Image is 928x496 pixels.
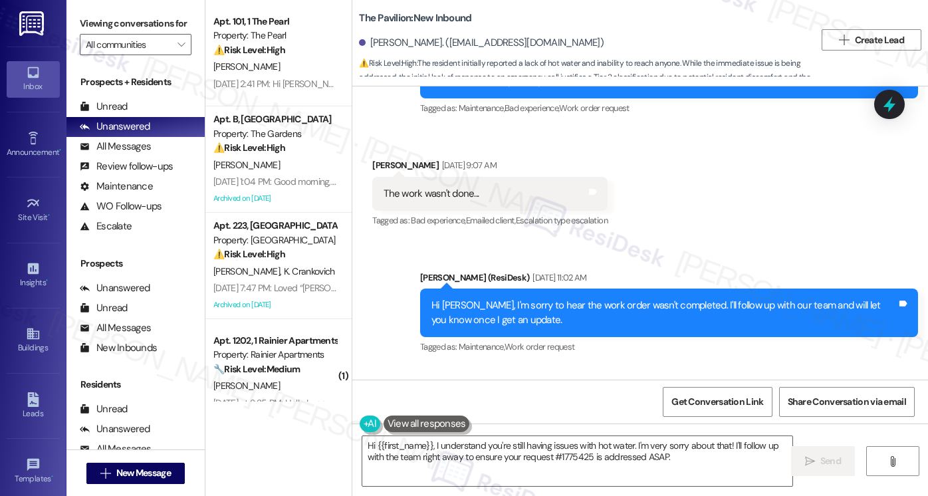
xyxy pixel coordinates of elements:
[779,387,915,417] button: Share Conversation via email
[372,211,608,230] div: Tagged as:
[663,387,772,417] button: Get Conversation Link
[284,265,335,277] span: K. Crankovich
[80,422,150,436] div: Unanswered
[80,120,150,134] div: Unanswered
[80,402,128,416] div: Unread
[213,78,600,90] div: [DATE] 2:41 PM: Hi [PERSON_NAME] can you put me contact with the property manager of the Pearl?
[80,199,162,213] div: WO Follow-ups
[80,442,151,456] div: All Messages
[213,219,336,233] div: Apt. 223, [GEOGRAPHIC_DATA]
[213,380,280,392] span: [PERSON_NAME]
[839,35,849,45] i: 
[213,159,280,171] span: [PERSON_NAME]
[459,102,505,114] span: Maintenance ,
[116,466,171,480] span: New Message
[529,271,586,285] div: [DATE] 11:02 AM
[805,456,815,467] i: 
[384,187,479,201] div: The work wasn't done...
[887,456,897,467] i: 
[213,265,284,277] span: [PERSON_NAME]
[411,215,465,226] span: Bad experience ,
[213,233,336,247] div: Property: [GEOGRAPHIC_DATA]
[359,11,471,25] b: The Pavilion: New Inbound
[7,257,60,293] a: Insights •
[791,446,856,476] button: Send
[372,158,608,177] div: [PERSON_NAME]
[66,257,205,271] div: Prospects
[359,58,416,68] strong: ⚠️ Risk Level: High
[80,100,128,114] div: Unread
[7,192,60,228] a: Site Visit •
[7,453,60,489] a: Templates •
[80,321,151,335] div: All Messages
[86,34,170,55] input: All communities
[80,219,132,233] div: Escalate
[19,11,47,36] img: ResiDesk Logo
[80,301,128,315] div: Unread
[212,297,338,313] div: Archived on [DATE]
[213,112,336,126] div: Apt. B, [GEOGRAPHIC_DATA]
[213,29,336,43] div: Property: The Pearl
[213,61,280,72] span: [PERSON_NAME]
[59,146,61,155] span: •
[51,472,53,481] span: •
[213,248,285,260] strong: ⚠️ Risk Level: High
[359,57,815,99] span: : The resident initially reported a lack of hot water and inability to reach anyone. While the im...
[80,140,151,154] div: All Messages
[213,334,336,348] div: Apt. 1202, 1 Rainier Apartments
[100,468,110,479] i: 
[86,463,185,484] button: New Message
[213,15,336,29] div: Apt. 101, 1 The Pearl
[213,348,336,362] div: Property: Rainier Apartments
[516,215,608,226] span: Escalation type escalation
[855,33,904,47] span: Create Lead
[80,160,173,174] div: Review follow-ups
[46,276,48,285] span: •
[559,102,629,114] span: Work order request
[420,337,918,356] div: Tagged as:
[7,322,60,358] a: Buildings
[213,44,285,56] strong: ⚠️ Risk Level: High
[439,158,497,172] div: [DATE] 9:07 AM
[788,395,906,409] span: Share Conversation via email
[212,190,338,207] div: Archived on [DATE]
[48,211,50,220] span: •
[7,388,60,424] a: Leads
[7,61,60,97] a: Inbox
[80,281,150,295] div: Unanswered
[80,180,153,193] div: Maintenance
[66,378,205,392] div: Residents
[362,436,792,486] textarea: Hi {{first_name}}, I understand you're still having issues with hot water. I'm very sorry about t...
[66,75,205,89] div: Prospects + Residents
[820,454,841,468] span: Send
[213,127,336,141] div: Property: The Gardens
[213,142,285,154] strong: ⚠️ Risk Level: High
[505,341,574,352] span: Work order request
[420,98,918,118] div: Tagged as:
[80,13,191,34] label: Viewing conversations for
[177,39,185,50] i: 
[466,215,516,226] span: Emailed client ,
[213,282,838,294] div: [DATE] 7:47 PM: Loved “[PERSON_NAME] ([GEOGRAPHIC_DATA]): Thank you for the update! If you need a...
[80,341,157,355] div: New Inbounds
[213,363,300,375] strong: 🔧 Risk Level: Medium
[459,341,505,352] span: Maintenance ,
[420,271,918,289] div: [PERSON_NAME] (ResiDesk)
[213,397,463,409] div: [DATE] at 2:25 PM: Hello I was curious what my move out date is?
[505,102,559,114] span: Bad experience ,
[359,36,604,50] div: [PERSON_NAME]. ([EMAIL_ADDRESS][DOMAIN_NAME])
[822,29,921,51] button: Create Lead
[431,299,897,327] div: Hi [PERSON_NAME], I'm sorry to hear the work order wasn't completed. I'll follow up with our team...
[671,395,763,409] span: Get Conversation Link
